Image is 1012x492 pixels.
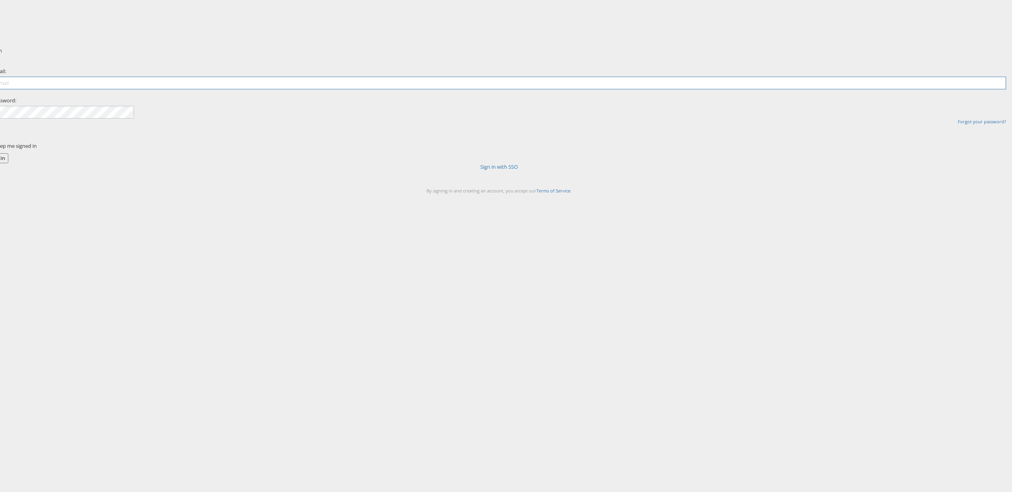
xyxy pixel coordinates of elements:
[480,163,518,170] a: Sign in with SSO
[958,119,1006,124] a: Forgot your password?
[536,188,570,194] a: Terms of Service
